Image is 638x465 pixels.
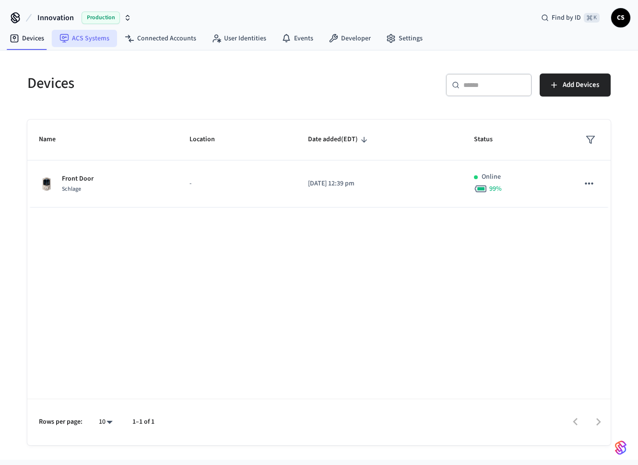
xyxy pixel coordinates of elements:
span: 99 % [489,184,502,194]
a: Connected Accounts [117,30,204,47]
span: Status [474,132,505,147]
img: Schlage Sense Smart Deadbolt with Camelot Trim, Front [39,176,54,192]
span: Find by ID [552,13,581,23]
span: Production [82,12,120,24]
span: Add Devices [563,79,599,91]
div: 10 [94,415,117,429]
span: Schlage [62,185,81,193]
p: Online [482,172,501,182]
span: Name [39,132,68,147]
table: sticky table [27,120,611,208]
p: Front Door [62,174,94,184]
span: Date added(EDT) [308,132,370,147]
a: User Identities [204,30,274,47]
button: CS [611,8,630,27]
span: Location [189,132,227,147]
p: Rows per page: [39,417,83,427]
p: - [189,179,285,189]
a: ACS Systems [52,30,117,47]
span: CS [612,9,629,26]
a: Developer [321,30,378,47]
a: Events [274,30,321,47]
a: Devices [2,30,52,47]
span: Innovation [37,12,74,24]
p: 1–1 of 1 [132,417,154,427]
h5: Devices [27,73,313,93]
p: [DATE] 12:39 pm [308,179,451,189]
button: Add Devices [540,73,611,97]
span: ⌘ K [584,13,600,23]
div: Find by ID⌘ K [533,9,607,26]
a: Settings [378,30,430,47]
img: SeamLogoGradient.69752ec5.svg [615,440,626,455]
